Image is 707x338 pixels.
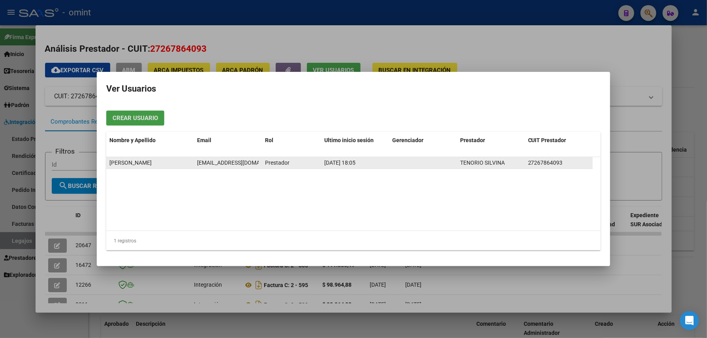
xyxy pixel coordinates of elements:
span: Crear Usuario [113,115,158,122]
datatable-header-cell: Gerenciador [389,132,457,149]
div: Open Intercom Messenger [680,311,699,330]
datatable-header-cell: Email [194,132,262,149]
div: 1 registros [106,231,601,251]
datatable-header-cell: Ultimo inicio sesión [321,132,389,149]
span: Email [197,137,211,143]
span: [DATE] 18:05 [324,160,355,166]
span: Rol [265,137,273,143]
datatable-header-cell: CUIT Prestador [525,132,593,149]
span: [PERSON_NAME] [109,160,152,166]
span: Gerenciador [392,137,423,143]
button: Crear Usuario [106,111,164,125]
h2: Ver Usuarios [106,81,601,96]
span: Prestador [460,137,485,143]
span: 27267864093 [528,160,563,166]
span: silvina.tenorio@gmail.com [197,160,285,166]
span: TENORIO SILVINA [460,160,505,166]
span: Prestador [265,160,290,166]
span: Ultimo inicio sesión [324,137,374,143]
span: CUIT Prestador [528,137,566,143]
datatable-header-cell: Prestador [457,132,525,149]
datatable-header-cell: Rol [262,132,321,149]
span: Nombre y Apellido [109,137,156,143]
datatable-header-cell: Nombre y Apellido [106,132,194,149]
